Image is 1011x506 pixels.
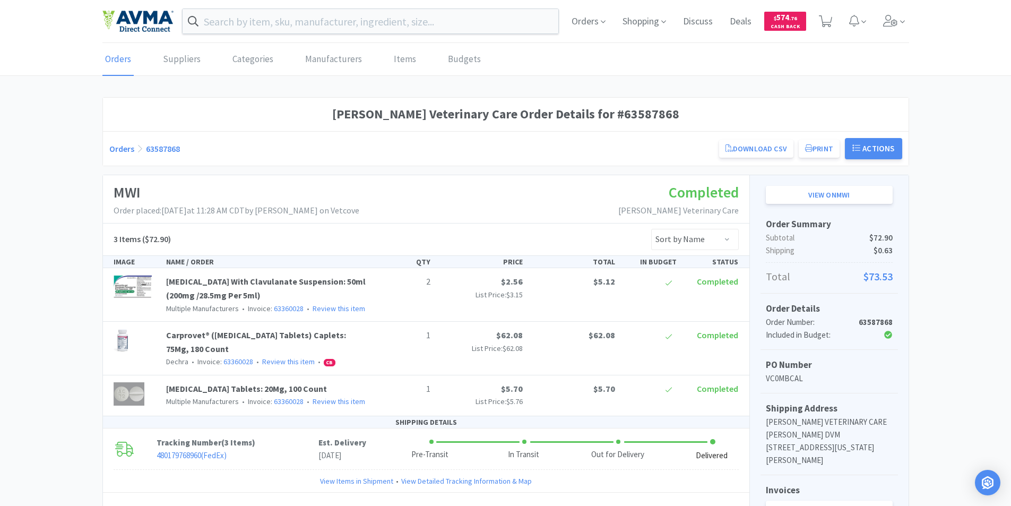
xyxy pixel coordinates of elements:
[975,470,1000,495] div: Open Intercom Messenger
[766,329,850,341] div: Included in Budget:
[845,138,902,159] button: Actions
[239,397,304,406] span: Invoice:
[190,357,196,366] span: •
[669,183,739,202] span: Completed
[619,256,681,268] div: IN BUDGET
[157,450,227,460] a: 480179768960(FedEx)
[496,330,523,340] span: $62.08
[766,231,893,244] p: Subtotal
[774,15,776,22] span: $
[188,357,253,366] span: Invoice:
[696,450,728,462] div: Delivered
[766,302,893,316] h5: Order Details
[305,397,311,406] span: •
[313,304,365,313] a: Review this item
[377,329,430,342] p: 1
[766,401,893,416] h5: Shipping Address
[114,234,141,244] span: 3 Items
[166,304,239,313] span: Multiple Manufacturers
[103,416,749,428] div: SHIPPING DETAILS
[618,204,739,218] p: [PERSON_NAME] Veterinary Care
[109,256,162,268] div: IMAGE
[114,233,171,246] h5: ($72.90)
[503,344,523,353] span: $62.08
[223,357,253,366] a: 63360028
[725,17,756,27] a: Deals
[859,317,893,327] strong: 63587868
[166,383,327,394] a: [MEDICAL_DATA] Tablets: 20Mg, 100 Count
[166,397,239,406] span: Multiple Manufacturers
[162,256,373,268] div: NAME / ORDER
[318,436,366,449] p: Est. Delivery
[697,383,738,394] span: Completed
[316,357,322,366] span: •
[789,15,797,22] span: . 76
[230,44,276,76] a: Categories
[320,475,393,487] a: View Items in Shipment
[391,44,419,76] a: Items
[439,289,523,301] p: List Price:
[274,397,304,406] a: 63360028
[373,256,435,268] div: QTY
[766,372,893,385] p: VC0MBCAL
[114,181,359,204] h1: MWI
[527,256,619,268] div: TOTAL
[393,475,401,487] span: •
[224,438,252,448] span: 3 Items
[697,276,738,287] span: Completed
[146,143,180,154] a: 63587868
[774,12,797,22] span: 574
[114,204,359,218] p: Order placed: [DATE] at 11:28 AM CDT by [PERSON_NAME] on Vetcove
[255,357,261,366] span: •
[377,382,430,396] p: 1
[764,7,806,36] a: $574.76Cash Back
[157,436,318,449] p: Tracking Number ( )
[240,304,246,313] span: •
[239,304,304,313] span: Invoice:
[445,44,483,76] a: Budgets
[324,359,335,366] span: CB
[766,268,893,285] p: Total
[102,10,174,32] img: e4e33dab9f054f5782a47901c742baa9_102.png
[874,244,893,257] span: $0.63
[506,397,523,406] span: $5.76
[697,330,738,340] span: Completed
[109,143,134,154] a: Orders
[593,276,615,287] span: $5.12
[166,330,346,354] a: Carprovet® ([MEDICAL_DATA] Tablets) Caplets: 75Mg, 180 Count
[799,140,840,158] button: Print
[766,244,893,257] p: Shipping
[166,276,366,301] a: [MEDICAL_DATA] With Clavulanate Suspension: 50ml (200mg /28.5mg Per 5ml)
[589,330,615,340] span: $62.08
[102,44,134,76] a: Orders
[377,275,430,289] p: 2
[183,9,559,33] input: Search by item, sku, manufacturer, ingredient, size...
[766,217,893,231] h5: Order Summary
[863,268,893,285] span: $73.53
[262,357,315,366] a: Review this item
[508,449,539,461] div: In Transit
[593,383,615,394] span: $5.70
[305,304,311,313] span: •
[501,276,523,287] span: $2.56
[771,24,800,31] span: Cash Back
[114,275,152,298] img: cf41800747604506b9a41acab923bcf6_260835.png
[766,358,893,372] h5: PO Number
[411,449,448,461] div: Pre-Transit
[240,397,246,406] span: •
[109,104,902,124] h1: [PERSON_NAME] Veterinary Care Order Details for #63587868
[160,44,203,76] a: Suppliers
[766,186,893,204] a: View onMWI
[591,449,644,461] div: Out for Delivery
[313,397,365,406] a: Review this item
[303,44,365,76] a: Manufacturers
[681,256,742,268] div: STATUS
[506,290,523,299] span: $3.15
[766,316,850,329] div: Order Number:
[114,382,145,406] img: 1f4d50462c07416aac8a57c15efb0255_692679.png
[439,342,523,354] p: List Price:
[318,449,366,462] p: [DATE]
[501,383,523,394] span: $5.70
[435,256,527,268] div: PRICE
[719,140,793,158] a: Download CSV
